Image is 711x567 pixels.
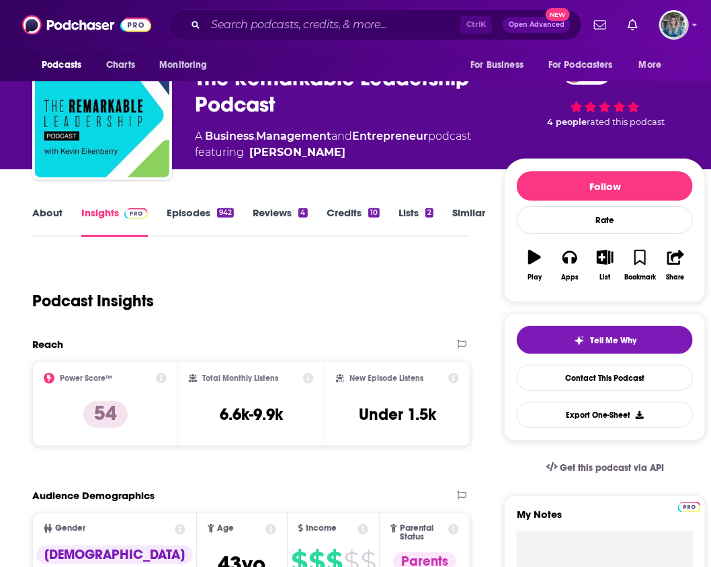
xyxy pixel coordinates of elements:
[327,206,380,237] a: Credits10
[659,10,689,40] span: Logged in as EllaDavidson
[678,500,702,513] a: Pro website
[470,56,524,75] span: For Business
[517,365,693,391] a: Contact This Podcast
[561,273,579,281] div: Apps
[306,524,337,533] span: Income
[331,130,352,142] span: and
[206,14,460,36] input: Search podcasts, credits, & more...
[35,43,169,177] img: The Remarkable Leadership Podcast
[460,16,492,34] span: Ctrl K
[658,241,693,290] button: Share
[547,117,587,127] span: 4 people
[32,489,155,502] h2: Audience Demographics
[169,9,582,40] div: Search podcasts, credits, & more...
[167,206,234,237] a: Episodes942
[587,117,665,127] span: rated this podcast
[32,52,99,78] button: open menu
[202,374,278,383] h2: Total Monthly Listens
[150,52,224,78] button: open menu
[298,208,307,218] div: 4
[83,401,128,428] p: 54
[560,462,664,474] span: Get this podcast via API
[548,56,613,75] span: For Podcasters
[205,130,254,142] a: Business
[528,273,542,281] div: Play
[536,451,675,484] a: Get this podcast via API
[623,241,658,290] button: Bookmark
[368,208,380,218] div: 10
[195,144,471,161] span: featuring
[254,130,256,142] span: ,
[217,208,234,218] div: 942
[452,206,485,237] a: Similar
[352,130,428,142] a: Entrepreneur
[32,291,154,311] h1: Podcast Insights
[574,335,585,346] img: tell me why sparkle
[253,206,307,237] a: Reviews4
[517,241,552,290] button: Play
[195,128,471,161] div: A podcast
[399,206,433,237] a: Lists2
[32,206,62,237] a: About
[36,546,193,564] div: [DEMOGRAPHIC_DATA]
[540,52,632,78] button: open menu
[400,524,446,541] span: Parental Status
[503,17,571,33] button: Open AdvancedNew
[249,144,345,161] a: Kevin Eikenberry
[97,52,143,78] a: Charts
[590,335,636,346] span: Tell Me Why
[220,404,283,425] h3: 6.6k-9.9k
[667,273,685,281] div: Share
[659,10,689,40] img: User Profile
[678,502,702,513] img: Podchaser Pro
[81,206,148,237] a: InsightsPodchaser Pro
[517,508,693,531] label: My Notes
[60,374,112,383] h2: Power Score™
[509,21,564,28] span: Open Advanced
[256,130,331,142] a: Management
[504,52,706,136] div: 54 4 peoplerated this podcast
[159,56,207,75] span: Monitoring
[659,10,689,40] button: Show profile menu
[630,52,679,78] button: open menu
[55,524,85,533] span: Gender
[22,12,151,38] img: Podchaser - Follow, Share and Rate Podcasts
[517,326,693,354] button: tell me why sparkleTell Me Why
[517,402,693,428] button: Export One-Sheet
[425,208,433,218] div: 2
[124,208,148,219] img: Podchaser Pro
[217,524,234,533] span: Age
[461,52,540,78] button: open menu
[552,241,587,290] button: Apps
[546,8,570,21] span: New
[624,273,656,281] div: Bookmark
[599,273,610,281] div: List
[587,241,622,290] button: List
[106,56,135,75] span: Charts
[359,404,436,425] h3: Under 1.5k
[42,56,81,75] span: Podcasts
[32,338,63,351] h2: Reach
[517,171,693,201] button: Follow
[349,374,423,383] h2: New Episode Listens
[589,13,612,36] a: Show notifications dropdown
[517,206,693,234] div: Rate
[639,56,662,75] span: More
[622,13,643,36] a: Show notifications dropdown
